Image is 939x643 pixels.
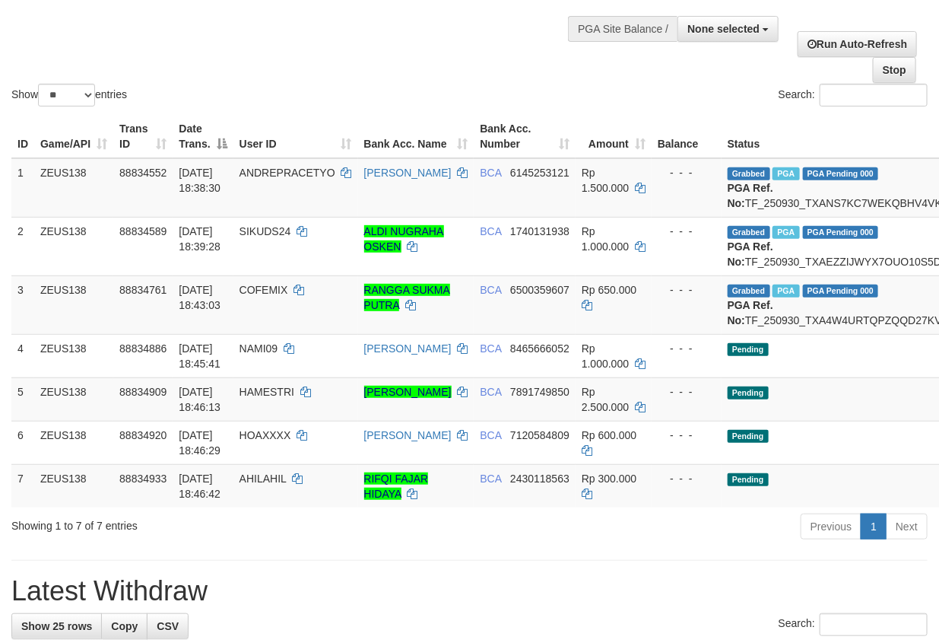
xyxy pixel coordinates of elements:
[582,429,636,441] span: Rp 600.000
[480,386,501,398] span: BCA
[510,342,569,355] span: Copy 8465666052 to clipboard
[11,576,928,606] h1: Latest Withdraw
[820,613,928,636] input: Search:
[687,23,760,35] span: None selected
[364,342,452,355] a: [PERSON_NAME]
[34,334,113,377] td: ZEUS138
[101,613,148,639] a: Copy
[658,341,715,356] div: - - -
[510,225,569,237] span: Copy 1740131938 to clipboard
[119,386,167,398] span: 88834909
[652,115,722,158] th: Balance
[233,115,358,158] th: User ID: activate to sort column ascending
[677,16,779,42] button: None selected
[34,217,113,275] td: ZEUS138
[801,514,861,540] a: Previous
[119,473,167,485] span: 88834933
[861,514,887,540] a: 1
[240,473,287,485] span: AHILAHIL
[779,84,928,107] label: Search:
[772,285,799,298] span: Marked by aafsolysreylen
[364,473,429,500] a: RIFQI FAJAR HIDAYA
[728,240,773,268] b: PGA Ref. No:
[240,225,291,237] span: SIKUDS24
[179,284,220,311] span: [DATE] 18:43:03
[119,167,167,179] span: 88834552
[480,284,501,296] span: BCA
[772,167,799,180] span: Marked by aafsolysreylen
[510,284,569,296] span: Copy 6500359607 to clipboard
[886,514,928,540] a: Next
[728,299,773,326] b: PGA Ref. No:
[173,115,233,158] th: Date Trans.: activate to sort column descending
[34,158,113,218] td: ZEUS138
[11,464,34,508] td: 7
[34,275,113,334] td: ZEUS138
[510,167,569,179] span: Copy 6145253121 to clipboard
[21,620,92,632] span: Show 25 rows
[179,342,220,370] span: [DATE] 18:45:41
[728,226,770,239] span: Grabbed
[38,84,95,107] select: Showentries
[179,167,220,194] span: [DATE] 18:38:30
[11,84,127,107] label: Show entries
[820,84,928,107] input: Search:
[358,115,474,158] th: Bank Acc. Name: activate to sort column ascending
[179,386,220,413] span: [DATE] 18:46:13
[11,421,34,464] td: 6
[364,225,444,253] a: ALDI NUGRAHA OSKEN
[873,57,916,83] a: Stop
[34,377,113,421] td: ZEUS138
[34,464,113,508] td: ZEUS138
[157,620,179,632] span: CSV
[179,473,220,500] span: [DATE] 18:46:42
[803,167,879,180] span: PGA Pending
[240,386,294,398] span: HAMESTRI
[147,613,189,639] a: CSV
[728,473,769,486] span: Pending
[11,613,102,639] a: Show 25 rows
[11,217,34,275] td: 2
[119,429,167,441] span: 88834920
[803,226,879,239] span: PGA Pending
[772,226,799,239] span: Marked by aafsolysreylen
[658,428,715,443] div: - - -
[510,473,569,485] span: Copy 2430118563 to clipboard
[582,225,629,253] span: Rp 1.000.000
[179,225,220,253] span: [DATE] 18:39:28
[658,165,715,180] div: - - -
[510,429,569,441] span: Copy 7120584809 to clipboard
[658,384,715,399] div: - - -
[658,224,715,239] div: - - -
[480,342,501,355] span: BCA
[11,275,34,334] td: 3
[11,115,34,158] th: ID
[582,386,629,413] span: Rp 2.500.000
[510,386,569,398] span: Copy 7891749850 to clipboard
[240,284,288,296] span: COFEMIX
[480,167,501,179] span: BCA
[582,284,636,296] span: Rp 650.000
[658,282,715,298] div: - - -
[728,285,770,298] span: Grabbed
[474,115,576,158] th: Bank Acc. Number: activate to sort column ascending
[34,115,113,158] th: Game/API: activate to sort column ascending
[34,421,113,464] td: ZEUS138
[364,284,451,311] a: RANGGA SUKMA PUTRA
[364,167,452,179] a: [PERSON_NAME]
[364,429,452,441] a: [PERSON_NAME]
[480,225,501,237] span: BCA
[728,430,769,443] span: Pending
[576,115,652,158] th: Amount: activate to sort column ascending
[11,377,34,421] td: 5
[568,16,677,42] div: PGA Site Balance /
[779,613,928,636] label: Search:
[728,343,769,356] span: Pending
[728,182,773,209] b: PGA Ref. No:
[113,115,173,158] th: Trans ID: activate to sort column ascending
[11,158,34,218] td: 1
[582,473,636,485] span: Rp 300.000
[11,334,34,377] td: 4
[119,342,167,355] span: 88834886
[582,167,629,194] span: Rp 1.500.000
